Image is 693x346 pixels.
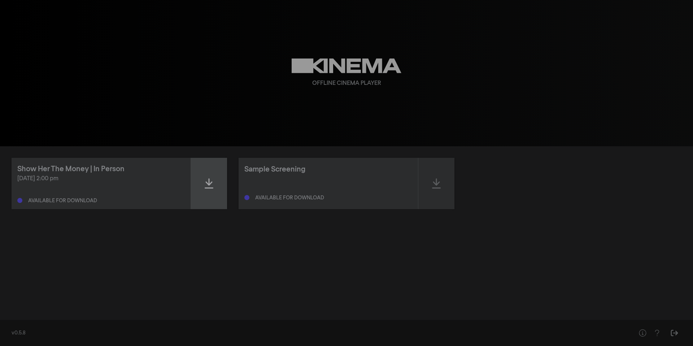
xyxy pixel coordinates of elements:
div: v0.5.8 [12,329,621,337]
button: Help [635,326,650,340]
button: Sign Out [667,326,681,340]
div: Sample Screening [244,164,305,175]
div: Show Her The Money | In Person [17,164,125,174]
div: [DATE] 2:00 pm [17,174,185,183]
div: Available for download [28,198,97,203]
div: Available for download [255,195,324,200]
div: Offline Cinema Player [312,79,381,88]
button: Help [650,326,664,340]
